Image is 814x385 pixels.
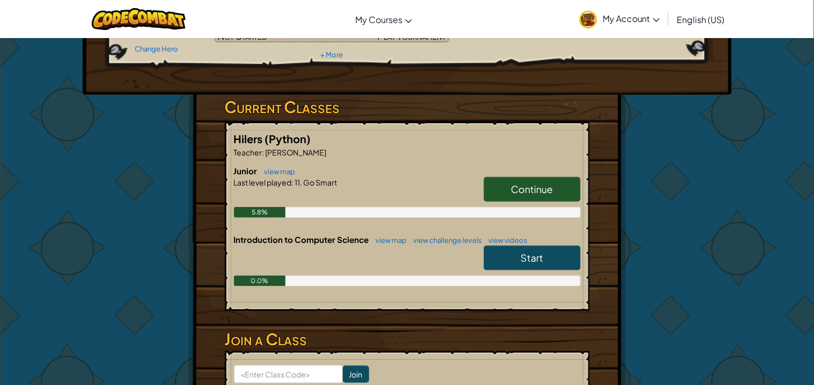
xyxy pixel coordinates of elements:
[234,147,262,157] span: Teacher
[521,251,544,264] span: Start
[234,177,292,187] span: Last level played
[511,183,553,195] span: Continue
[92,8,186,30] img: CodeCombat logo
[408,236,482,245] a: view challenge levels
[259,167,296,176] a: view map
[265,147,327,157] span: [PERSON_NAME]
[371,236,407,245] a: view map
[262,147,265,157] span: :
[292,177,294,187] span: :
[574,2,665,36] a: My Account
[677,14,725,25] span: English (US)
[234,276,286,286] div: 0.0%
[135,45,178,53] a: Change Hero
[225,95,590,119] h3: Current Classes
[320,50,343,59] a: + More
[580,11,597,28] img: avatar
[234,234,371,245] span: Introduction to Computer Science
[355,14,402,25] span: My Courses
[234,166,259,176] span: Junior
[265,132,311,145] span: (Python)
[303,177,338,187] span: Go Smart
[672,5,730,34] a: English (US)
[234,365,343,383] input: <Enter Class Code>
[234,207,286,218] div: 5.8%
[294,177,303,187] span: 11.
[483,236,528,245] a: view videos
[225,327,590,351] h3: Join a Class
[343,366,369,383] input: Join
[603,13,660,24] span: My Account
[234,132,265,145] span: Hilers
[350,5,417,34] a: My Courses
